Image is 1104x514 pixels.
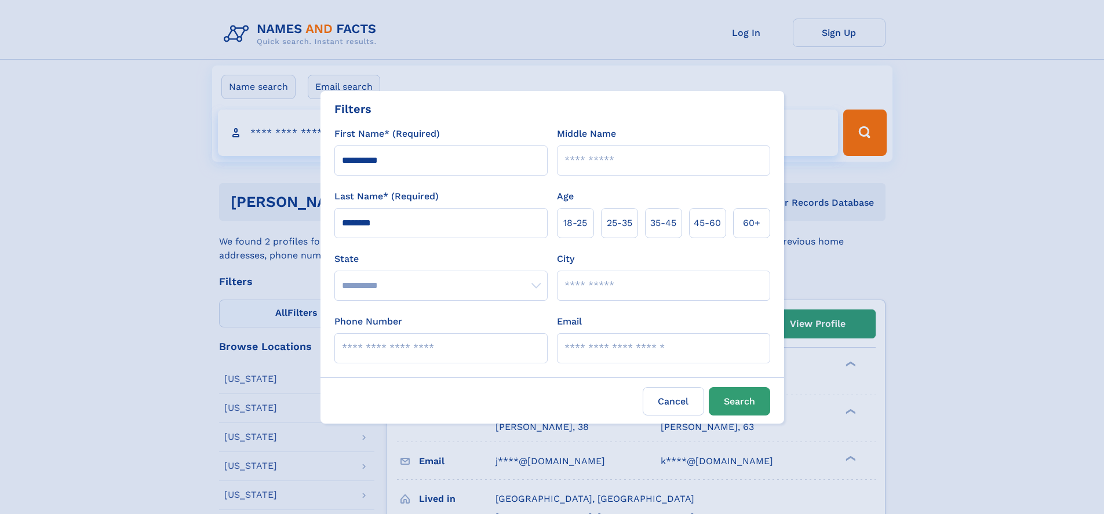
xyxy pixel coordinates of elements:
[643,387,704,415] label: Cancel
[334,100,371,118] div: Filters
[650,216,676,230] span: 35‑45
[694,216,721,230] span: 45‑60
[334,315,402,329] label: Phone Number
[563,216,587,230] span: 18‑25
[334,252,548,266] label: State
[607,216,632,230] span: 25‑35
[334,189,439,203] label: Last Name* (Required)
[557,189,574,203] label: Age
[557,252,574,266] label: City
[709,387,770,415] button: Search
[334,127,440,141] label: First Name* (Required)
[557,315,582,329] label: Email
[743,216,760,230] span: 60+
[557,127,616,141] label: Middle Name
